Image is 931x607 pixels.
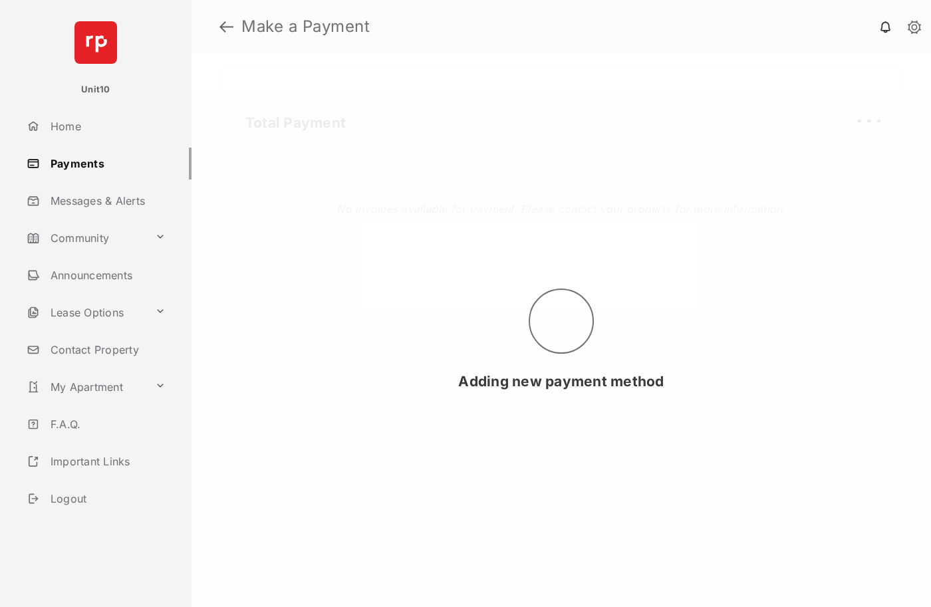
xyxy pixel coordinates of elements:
[21,408,192,440] a: F.A.Q.
[21,110,192,142] a: Home
[21,259,192,291] a: Announcements
[21,334,192,366] a: Contact Property
[21,297,150,328] a: Lease Options
[21,445,171,477] a: Important Links
[21,371,150,403] a: My Apartment
[81,83,110,96] p: Unit10
[458,373,664,390] span: Adding new payment method
[74,21,117,64] img: svg+xml;base64,PHN2ZyB4bWxucz0iaHR0cDovL3d3dy53My5vcmcvMjAwMC9zdmciIHdpZHRoPSI2NCIgaGVpZ2h0PSI2NC...
[21,222,150,254] a: Community
[241,19,370,35] strong: Make a Payment
[21,483,192,515] a: Logout
[21,185,192,217] a: Messages & Alerts
[21,148,192,180] a: Payments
